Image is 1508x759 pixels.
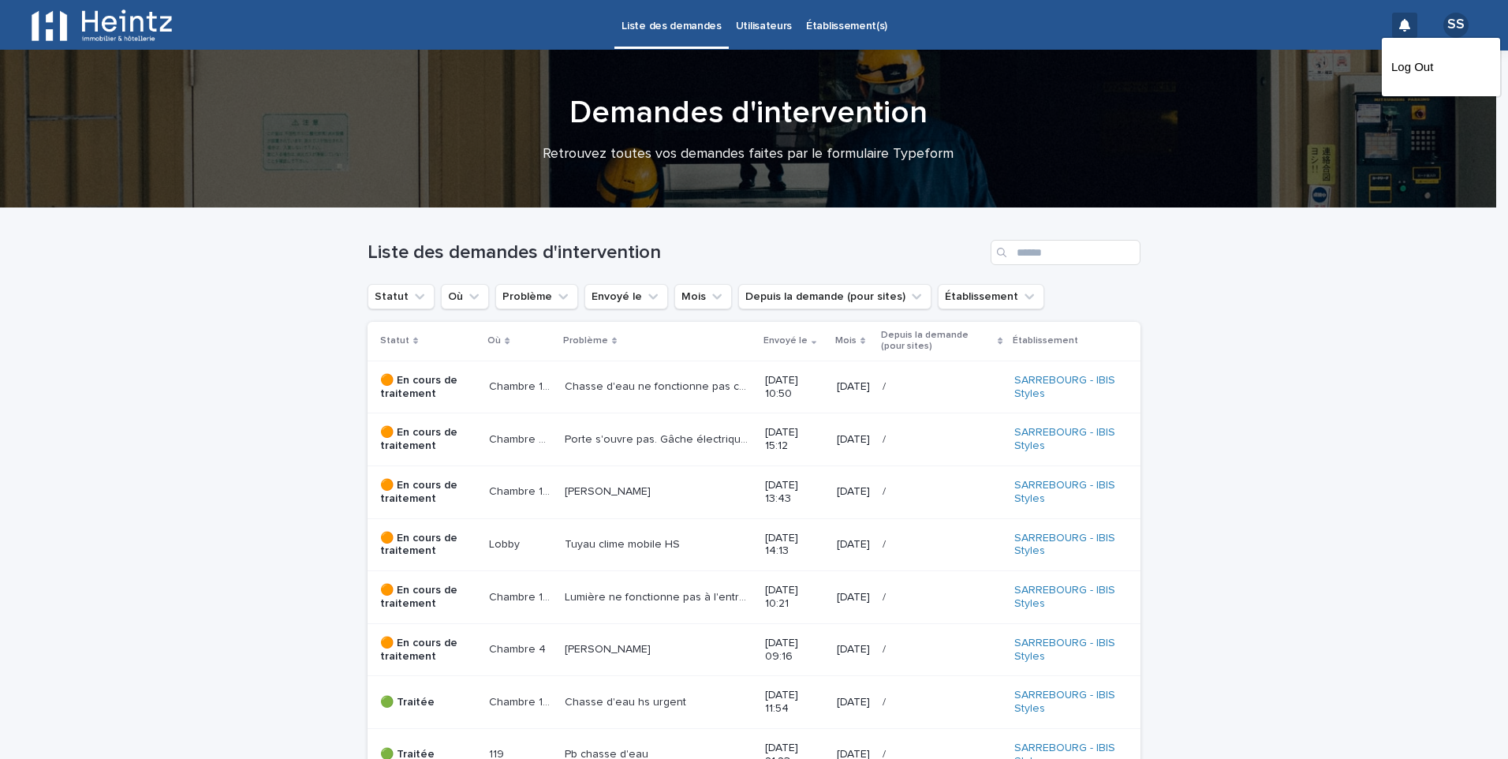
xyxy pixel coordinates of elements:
[362,94,1135,132] h1: Demandes d'intervention
[883,640,889,656] p: /
[765,584,824,611] p: [DATE] 10:21
[1391,54,1491,80] a: Log Out
[368,571,1140,624] tr: 🟠 En cours de traitementChambre 103Chambre 103 Lumière ne fonctionne pas à l'entrée de la chambre...
[883,535,889,551] p: /
[1013,332,1078,350] p: Établissement
[1014,689,1115,716] a: SARREBOURG - IBIS Styles
[991,240,1140,265] input: Search
[1014,479,1115,506] a: SARREBOURG - IBIS Styles
[1014,426,1115,453] a: SARREBOURG - IBIS Styles
[368,676,1140,729] tr: 🟢 TraitéeChambre 119Chambre 119 Chasse d'eau hs urgentChasse d'eau hs urgent [DATE] 11:54[DATE]//...
[883,482,889,499] p: /
[565,482,654,499] p: [PERSON_NAME]
[765,689,824,716] p: [DATE] 11:54
[368,623,1140,676] tr: 🟠 En cours de traitementChambre 4Chambre 4 [PERSON_NAME][PERSON_NAME] [DATE] 09:16[DATE]// SARREB...
[565,640,654,656] p: [PERSON_NAME]
[380,637,476,664] p: 🟠 En cours de traitement
[738,284,931,309] button: Depuis la demande (pour sites)
[837,380,870,394] p: [DATE]
[837,696,870,709] p: [DATE]
[495,284,578,309] button: Problème
[835,332,857,350] p: Mois
[565,588,756,604] p: Lumière ne fonctionne pas à l'entrée de la chambre voir au plafond
[1014,584,1115,611] a: SARREBOURG - IBIS Styles
[380,374,476,401] p: 🟠 En cours de traitement
[489,482,555,499] p: Chambre 107
[368,284,435,309] button: Statut
[765,374,824,401] p: [DATE] 10:50
[563,332,608,350] p: Problème
[489,430,555,447] p: Chambre 207
[565,377,756,394] p: Chasse d'eau ne fonctionne pas correctement
[380,584,476,611] p: 🟠 En cours de traitement
[368,518,1140,571] tr: 🟠 En cours de traitementLobbyLobby Tuyau clime mobile HSTuyau clime mobile HS [DATE] 14:13[DATE]/...
[883,693,889,709] p: /
[441,284,489,309] button: Où
[674,284,732,309] button: Mois
[565,693,689,709] p: Chasse d'eau hs urgent
[765,426,824,453] p: [DATE] 15:12
[489,588,555,604] p: Chambre 103
[489,377,555,394] p: Chambre 104
[584,284,668,309] button: Envoyé le
[1014,637,1115,664] a: SARREBOURG - IBIS Styles
[380,532,476,559] p: 🟠 En cours de traitement
[1014,532,1115,559] a: SARREBOURG - IBIS Styles
[368,241,984,264] h1: Liste des demandes d'intervention
[380,426,476,453] p: 🟠 En cours de traitement
[837,485,870,499] p: [DATE]
[368,465,1140,518] tr: 🟠 En cours de traitementChambre 107Chambre 107 [PERSON_NAME][PERSON_NAME] [DATE] 13:43[DATE]// SA...
[565,430,756,447] p: Porte s'ouvre pas. Gâche électrique fonctionne pas. Problème récurrent. Changer le système entièr...
[380,479,476,506] p: 🟠 En cours de traitement
[837,643,870,656] p: [DATE]
[565,535,683,551] p: Tuyau clime mobile HS
[380,696,476,709] p: 🟢 Traitée
[1014,374,1115,401] a: SARREBOURG - IBIS Styles
[763,332,808,350] p: Envoyé le
[489,640,549,656] p: Chambre 4
[433,146,1064,163] p: Retrouvez toutes vos demandes faites par le formulaire Typeform
[938,284,1044,309] button: Établissement
[837,433,870,447] p: [DATE]
[837,538,870,551] p: [DATE]
[380,332,409,350] p: Statut
[765,637,824,664] p: [DATE] 09:16
[368,413,1140,466] tr: 🟠 En cours de traitementChambre 207Chambre 207 Porte s'ouvre pas. Gâche électrique fonctionne pas...
[837,591,870,604] p: [DATE]
[489,693,555,709] p: Chambre 119
[765,479,824,506] p: [DATE] 13:43
[883,430,889,447] p: /
[368,361,1140,413] tr: 🟠 En cours de traitementChambre 104Chambre 104 Chasse d'eau ne fonctionne pas correctementChasse ...
[881,327,995,356] p: Depuis la demande (pour sites)
[883,377,889,394] p: /
[765,532,824,559] p: [DATE] 14:13
[883,588,889,604] p: /
[489,535,523,551] p: Lobby
[487,332,501,350] p: Où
